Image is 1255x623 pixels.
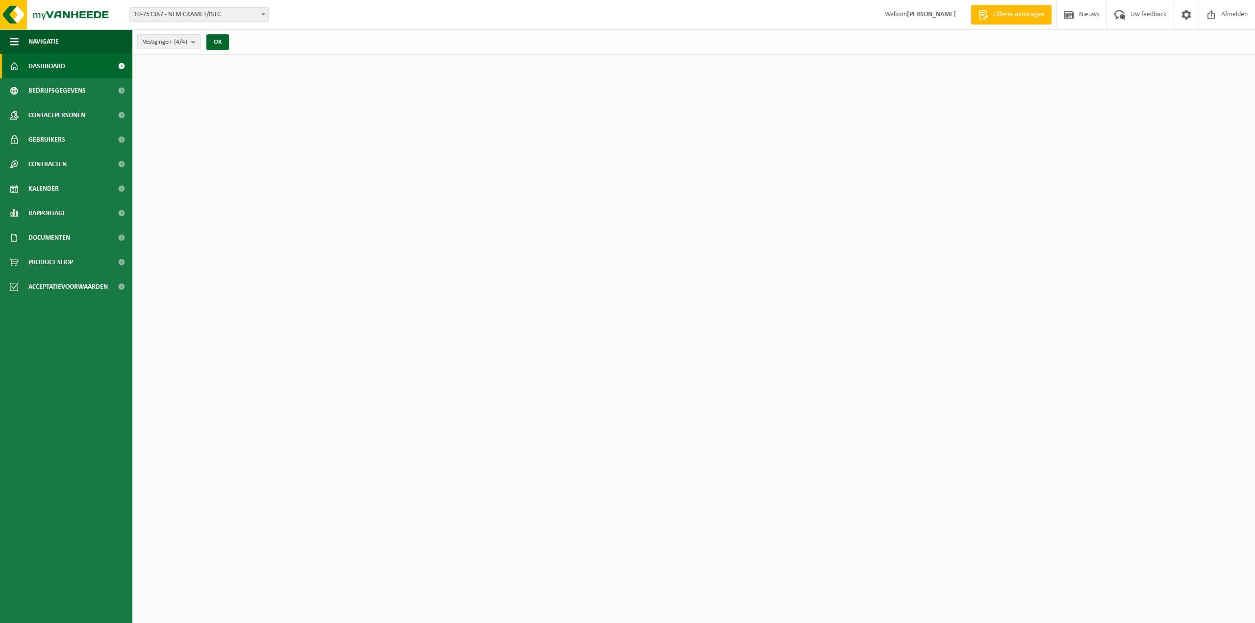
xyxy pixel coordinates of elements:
span: Acceptatievoorwaarden [28,274,108,299]
button: OK [206,34,229,50]
span: Bedrijfsgegevens [28,78,86,103]
span: 10-751387 - NFM CRAMET/ISTC [129,7,269,22]
span: 10-751387 - NFM CRAMET/ISTC [130,8,268,22]
span: Navigatie [28,29,59,54]
button: Vestigingen(4/4) [137,34,201,49]
strong: [PERSON_NAME] [907,11,956,18]
span: Offerte aanvragen [991,10,1047,20]
span: Contracten [28,152,67,176]
span: Product Shop [28,250,73,274]
span: Gebruikers [28,127,65,152]
count: (4/4) [174,39,187,45]
span: Documenten [28,225,70,250]
span: Vestigingen [143,35,187,50]
span: Dashboard [28,54,65,78]
span: Kalender [28,176,59,201]
span: Rapportage [28,201,66,225]
a: Offerte aanvragen [971,5,1052,25]
span: Contactpersonen [28,103,85,127]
